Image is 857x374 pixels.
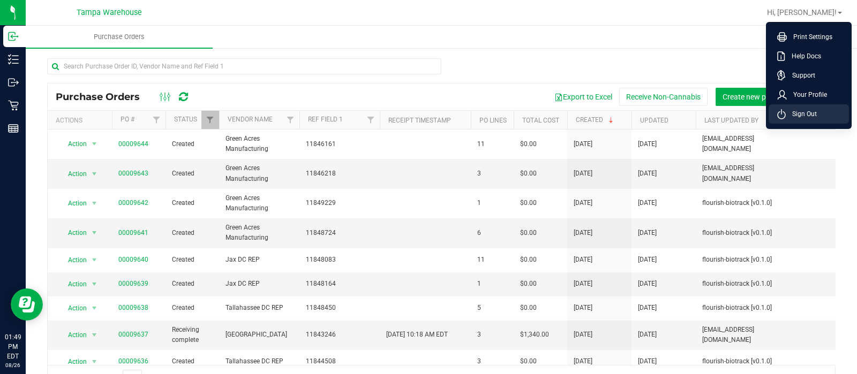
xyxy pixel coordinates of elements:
span: select [88,327,101,342]
span: 1 [477,279,507,289]
span: 11848724 [306,228,373,238]
span: Action [58,196,87,211]
span: Created [172,356,213,367]
span: Action [58,136,87,151]
button: Create new purchase order [716,88,819,106]
span: Green Acres Manufacturing [225,193,293,213]
span: 11846161 [306,139,373,149]
span: [DATE] [574,356,592,367]
span: Action [58,301,87,316]
span: Action [58,327,87,342]
a: Vendor Name [228,116,273,123]
a: Ref Field 1 [308,116,343,123]
input: Search Purchase Order ID, Vendor Name and Ref Field 1 [47,58,441,74]
span: 11844508 [306,356,373,367]
span: Tallahassee DC REP [225,303,293,313]
span: Action [58,166,87,181]
span: Receiving complete [172,325,213,345]
span: [EMAIL_ADDRESS][DOMAIN_NAME] [702,325,786,345]
span: Support [786,70,815,81]
a: Support [777,70,845,81]
a: Created [576,116,615,124]
a: Receipt Timestamp [388,117,451,124]
inline-svg: Outbound [8,77,19,88]
span: $0.00 [520,279,537,289]
span: $0.00 [520,255,537,265]
span: Print Settings [787,32,832,42]
span: [DATE] 10:18 AM EDT [386,330,448,340]
button: Export to Excel [547,88,619,106]
span: 11848164 [306,279,373,289]
inline-svg: Inventory [8,54,19,65]
span: 11848083 [306,255,373,265]
span: Green Acres Manufacturing [225,134,293,154]
a: 00009641 [118,229,148,236]
a: Filter [201,111,219,129]
span: [DATE] [638,303,657,313]
span: 3 [477,169,507,179]
span: [DATE] [638,228,657,238]
span: flourish-biotrack [v0.1.0] [702,228,786,238]
span: [DATE] [574,330,592,340]
div: Actions [56,117,108,124]
span: [DATE] [638,330,657,340]
span: 1 [477,198,507,208]
span: [DATE] [574,228,592,238]
span: Green Acres Manufacturing [225,223,293,243]
span: 11843246 [306,330,373,340]
span: select [88,277,101,292]
span: Created [172,139,213,149]
span: Created [172,279,213,289]
a: PO Lines [479,117,507,124]
inline-svg: Retail [8,100,19,111]
span: Create new purchase order [723,93,812,101]
span: Tampa Warehouse [77,8,142,17]
span: [DATE] [638,139,657,149]
a: PO # [121,116,134,123]
a: 00009642 [118,199,148,207]
span: 5 [477,303,507,313]
a: 00009637 [118,331,148,338]
span: [DATE] [574,169,592,179]
span: 11849229 [306,198,373,208]
span: Created [172,198,213,208]
span: [DATE] [638,356,657,367]
span: Action [58,253,87,268]
span: select [88,301,101,316]
span: [DATE] [574,255,592,265]
a: 00009644 [118,140,148,148]
span: flourish-biotrack [v0.1.0] [702,279,786,289]
a: Purchase Orders [26,26,213,48]
span: Created [172,228,213,238]
a: 00009636 [118,357,148,365]
span: select [88,166,101,181]
a: Last Updated By [704,117,758,124]
span: 11848450 [306,303,373,313]
span: Tallahassee DC REP [225,356,293,367]
span: 11846218 [306,169,373,179]
a: 00009639 [118,280,148,287]
span: 6 [477,228,507,238]
span: [DATE] [638,279,657,289]
span: Your Profile [787,89,827,100]
span: $1,340.00 [520,330,549,340]
span: $0.00 [520,198,537,208]
button: Receive Non-Cannabis [619,88,708,106]
a: 00009643 [118,170,148,177]
a: Status [174,116,197,123]
span: Sign Out [786,109,817,119]
span: Action [58,354,87,369]
li: Sign Out [769,104,849,124]
a: Total Cost [522,117,559,124]
span: flourish-biotrack [v0.1.0] [702,255,786,265]
span: Green Acres Manufacturing [225,163,293,184]
a: Help Docs [777,51,845,62]
span: [DATE] [638,198,657,208]
span: [DATE] [574,139,592,149]
span: Jax DC REP [225,279,293,289]
span: 11 [477,255,507,265]
span: [GEOGRAPHIC_DATA] [225,330,293,340]
span: [DATE] [574,279,592,289]
span: select [88,136,101,151]
a: Filter [362,111,380,129]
